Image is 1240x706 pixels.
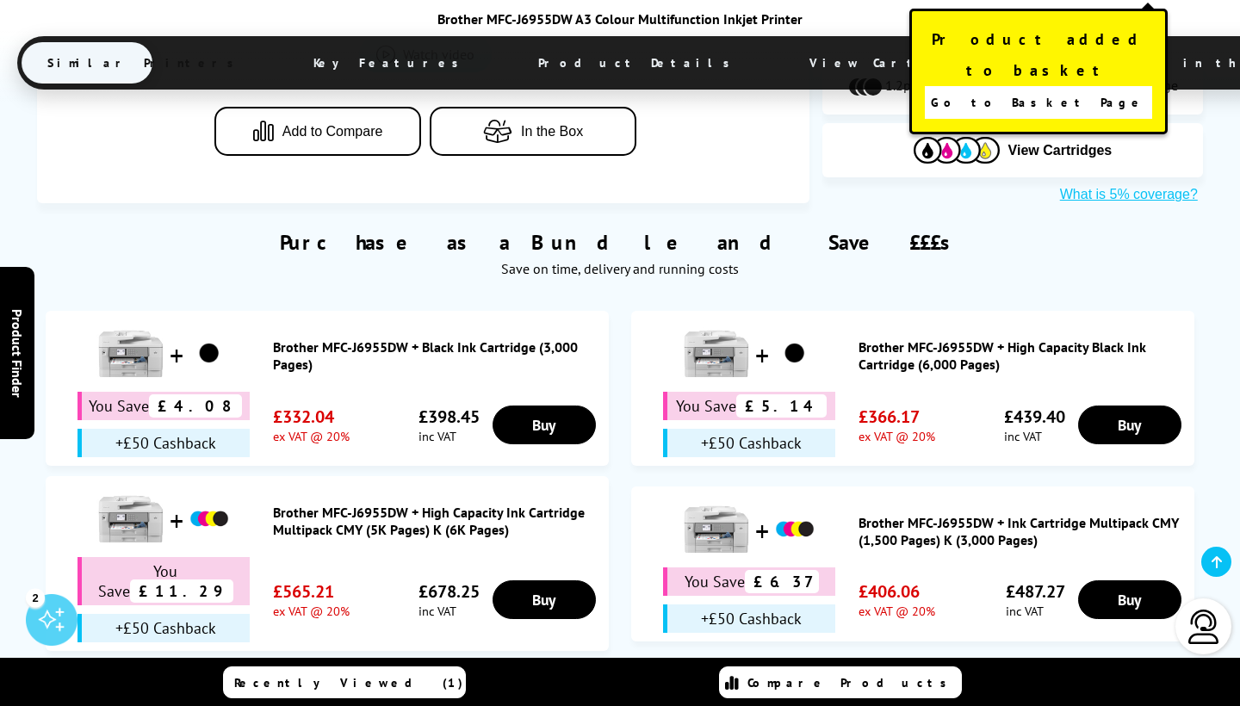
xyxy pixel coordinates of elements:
[77,392,250,420] div: You Save
[663,567,835,596] div: You Save
[859,406,935,428] span: £366.17
[493,406,596,444] a: Buy
[59,260,1181,277] div: Save on time, delivery and running costs
[418,603,480,619] span: inc VAT
[736,394,827,418] span: £5.14
[773,508,816,551] img: Brother MFC-J6955DW + Ink Cartridge Multipack CMY (1,500 Pages) K (3,000 Pages)
[745,570,819,593] span: £6.37
[859,580,935,603] span: £406.06
[9,309,26,398] span: Product Finder
[96,319,165,388] img: Brother MFC-J6955DW + Black Ink Cartridge (3,000 Pages)
[663,429,835,457] div: +£50 Cashback
[859,338,1186,373] a: Brother MFC-J6955DW + High Capacity Black Ink Cartridge (6,000 Pages)
[925,86,1152,119] a: Go to Basket Page
[418,428,480,444] span: inc VAT
[859,514,1186,548] a: Brother MFC-J6955DW + Ink Cartridge Multipack CMY (1,500 Pages) K (3,000 Pages)
[1055,186,1203,203] button: What is 5% coverage?
[1187,610,1221,644] img: user-headset-light.svg
[273,428,350,444] span: ex VAT @ 20%
[273,338,600,373] a: Brother MFC-J6955DW + Black Ink Cartridge (3,000 Pages)
[273,504,600,538] a: Brother MFC-J6955DW + High Capacity Ink Cartridge Multipack CMY (5K Pages) K (6K Pages)
[663,392,835,420] div: You Save
[37,203,1203,286] div: Purchase as a Bundle and Save £££s
[1006,580,1065,603] span: £487.27
[663,604,835,633] div: +£50 Cashback
[430,107,636,156] button: In the Box
[521,124,583,139] span: In the Box
[682,319,751,388] img: Brother MFC-J6955DW + High Capacity Black Ink Cartridge (6,000 Pages)
[859,428,935,444] span: ex VAT @ 20%
[835,136,1190,164] button: View Cartridges
[1004,406,1065,428] span: £439.40
[273,603,350,619] span: ex VAT @ 20%
[747,675,956,691] span: Compare Products
[288,42,493,84] span: Key Features
[914,137,1000,164] img: Cartridges
[773,332,816,375] img: Brother MFC-J6955DW + High Capacity Black Ink Cartridge (6,000 Pages)
[223,666,466,698] a: Recently Viewed (1)
[273,406,350,428] span: £332.04
[214,107,421,156] button: Add to Compare
[418,580,480,603] span: £678.25
[1078,580,1181,619] a: Buy
[77,557,250,605] div: You Save
[512,42,765,84] span: Product Details
[77,614,250,642] div: +£50 Cashback
[149,394,242,418] span: £4.08
[784,40,1047,85] span: View Cartridges
[1078,406,1181,444] a: Buy
[273,580,350,603] span: £565.21
[418,406,480,428] span: £398.45
[931,90,1145,115] span: Go to Basket Page
[188,498,231,541] img: Brother MFC-J6955DW + High Capacity Ink Cartridge Multipack CMY (5K Pages) K (6K Pages)
[26,588,45,607] div: 2
[22,42,269,84] span: Similar Printers
[493,580,596,619] a: Buy
[96,485,165,554] img: Brother MFC-J6955DW + High Capacity Ink Cartridge Multipack CMY (5K Pages) K (6K Pages)
[77,429,250,457] div: +£50 Cashback
[130,579,233,603] span: £11.29
[859,603,935,619] span: ex VAT @ 20%
[188,332,231,375] img: Brother MFC-J6955DW + Black Ink Cartridge (3,000 Pages)
[234,675,463,691] span: Recently Viewed (1)
[719,666,962,698] a: Compare Products
[1006,603,1065,619] span: inc VAT
[1004,428,1065,444] span: inc VAT
[17,10,1223,28] div: Brother MFC-J6955DW A3 Colour Multifunction Inkjet Printer
[682,495,751,564] img: Brother MFC-J6955DW + Ink Cartridge Multipack CMY (1,500 Pages) K (3,000 Pages)
[1008,143,1113,158] span: View Cartridges
[909,9,1168,134] div: Product added to basket
[282,124,383,139] span: Add to Compare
